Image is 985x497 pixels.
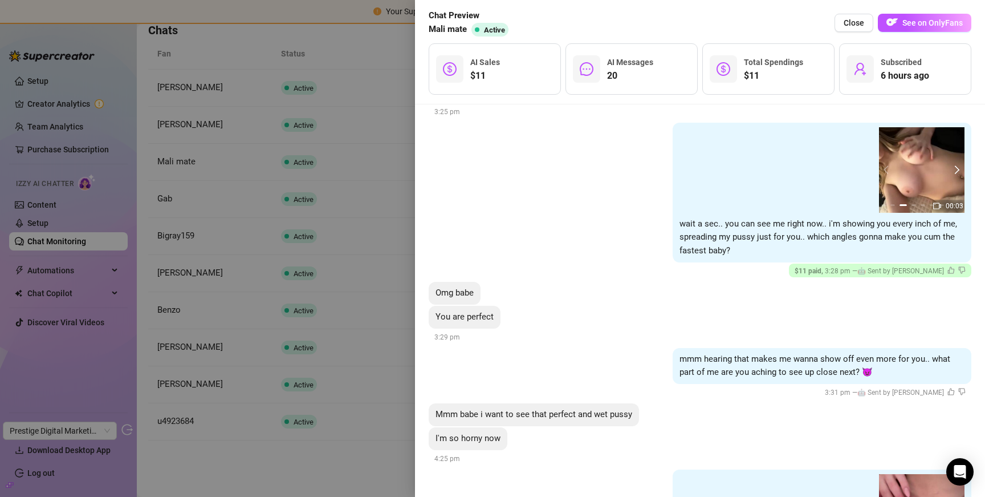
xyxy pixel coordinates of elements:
[435,312,494,322] span: You are perfect
[939,204,943,206] button: 7
[435,433,500,443] span: I'm so horny now
[744,69,803,83] span: $11
[429,9,513,23] span: Chat Preview
[958,266,966,274] span: dislike
[429,23,467,37] span: Mali mate
[679,354,950,378] span: mmm hearing that makes me wanna show off even more for you.. what part of me are you aching to se...
[434,333,460,341] span: 3:29 pm
[946,202,963,210] span: 00:03
[881,58,922,67] span: Subscribed
[435,409,632,419] span: Mmm babe i want to see that perfect and wet pussy
[435,288,474,298] span: Omg babe
[881,204,886,206] button: 1
[857,267,944,275] span: 🤖 Sent by [PERSON_NAME]
[434,455,460,463] span: 4:25 pm
[949,204,953,206] button: 8
[902,18,963,27] span: See on OnlyFans
[947,266,955,274] span: like
[744,58,803,67] span: Total Spendings
[470,58,500,67] span: AI Sales
[886,17,898,28] img: OF
[947,388,955,395] span: like
[853,62,867,76] span: user-add
[878,14,971,32] button: OFSee on OnlyFans
[835,14,873,32] button: Close
[795,267,966,275] span: 3:28 pm —
[958,204,962,206] button: 9
[434,108,460,116] span: 3:25 pm
[946,458,974,486] div: Open Intercom Messenger
[881,69,929,83] span: 6 hours ago
[933,202,941,210] span: video-camera
[470,69,500,83] span: $11
[930,204,934,206] button: 6
[879,127,964,213] img: media
[890,204,895,206] button: 2
[484,26,505,34] span: Active
[580,62,593,76] span: message
[679,219,957,256] span: wait a sec.. you can see me right now.. i'm showing you every inch of me, spreading my pussy just...
[607,58,653,67] span: AI Messages
[443,62,457,76] span: dollar
[951,165,960,175] button: next
[825,389,966,397] span: 3:31 pm —
[857,389,944,397] span: 🤖 Sent by [PERSON_NAME]
[795,267,825,275] span: $ 11 paid ,
[921,204,925,206] button: 5
[717,62,730,76] span: dollar
[911,204,916,206] button: 4
[958,388,966,395] span: dislike
[607,69,653,83] span: 20
[884,165,893,175] button: prev
[844,18,864,27] span: Close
